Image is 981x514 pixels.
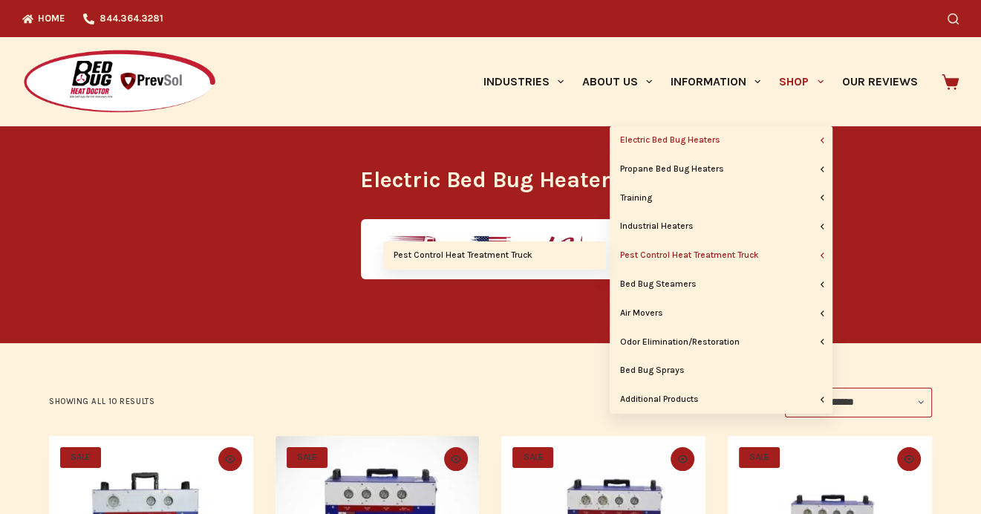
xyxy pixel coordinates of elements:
[444,447,468,471] button: Quick view toggle
[218,447,242,471] button: Quick view toggle
[22,49,217,115] img: Prevsol/Bed Bug Heat Doctor
[610,184,832,212] a: Training
[832,37,927,126] a: Our Reviews
[49,395,154,409] p: Showing all 10 results
[610,328,832,357] a: Odor Elimination/Restoration
[60,447,101,468] span: SALE
[739,447,780,468] span: SALE
[610,385,832,414] a: Additional Products
[662,37,770,126] a: Information
[287,447,327,468] span: SALE
[610,270,832,299] a: Bed Bug Steamers
[474,37,927,126] nav: Primary
[610,155,832,183] a: Propane Bed Bug Heaters
[212,163,769,197] h1: Electric Bed Bug Heaters
[610,241,832,270] a: Pest Control Heat Treatment Truck
[671,447,694,471] button: Quick view toggle
[474,37,573,126] a: Industries
[948,13,959,25] button: Search
[770,37,832,126] a: Shop
[610,126,832,154] a: Electric Bed Bug Heaters
[12,6,56,51] button: Open LiveChat chat widget
[573,37,661,126] a: About Us
[610,299,832,328] a: Air Movers
[785,388,932,417] select: Shop order
[383,241,606,270] a: Pest Control Heat Treatment Truck
[610,212,832,241] a: Industrial Heaters
[897,447,921,471] button: Quick view toggle
[512,447,553,468] span: SALE
[610,357,832,385] a: Bed Bug Sprays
